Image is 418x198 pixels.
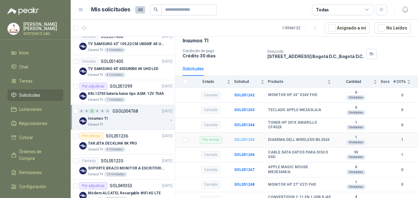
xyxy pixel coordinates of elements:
[19,49,29,56] span: Inicio
[346,170,365,175] div: Unidades
[282,23,320,33] div: 1 - 50 de 122
[8,23,19,35] img: Company Logo
[88,66,158,72] p: TV SAMSUNG 65' 65DU8000 4K UHD LED
[79,92,87,100] img: Company Logo
[393,92,411,98] b: 0
[393,107,411,113] b: 0
[79,33,98,40] div: Cerrado
[268,150,331,160] b: CABLE SATA DATOS PARA DISCO SSD
[268,108,321,113] b: TECLADO APPLE MK2A3LA/A
[234,182,254,187] a: SOL051248
[234,153,254,157] a: SOL051246
[79,182,107,189] div: Por adjudicar
[112,109,138,113] p: GSOL004768
[234,138,254,142] b: SOL051245
[393,167,411,173] b: 0
[162,183,172,189] p: [DATE]
[268,182,316,187] b: MONITOR HP 27" V27I FHD
[162,108,172,114] p: [DATE]
[71,130,175,155] a: Por cotizarSOL051236[DATE] Company LogoTARJETA DECKLINK 8K PROCaracol TV4 Unidades
[335,76,381,88] th: Cantidad
[79,43,87,50] img: Company Logo
[201,121,220,129] div: Cerrado
[316,6,329,13] div: Todas
[105,109,110,113] div: 0
[162,133,172,139] p: [DATE]
[90,109,94,113] div: 1
[267,54,364,59] p: [STREET_ADDRESS] Bogotá D.C. , Bogotá D.C.
[201,181,220,188] div: Cerrado
[393,80,406,84] span: # COTs
[201,151,220,158] div: Cerrado
[23,22,63,31] p: [PERSON_NAME] [PERSON_NAME]
[346,125,365,130] div: Unidades
[393,152,411,158] b: 1
[19,92,40,99] span: Solicitudes
[79,142,87,149] img: Company Logo
[71,155,175,180] a: CerradoSOL051235[DATE] Company LogoSOPORTE BRAZO MONITOR A ESCRITORIO NBF80Caracol TV15 Unidades
[234,80,259,84] span: Solicitud
[7,167,63,178] a: Remisiones
[268,76,335,88] th: Producto
[88,147,103,152] p: Caracol TV
[201,107,220,114] div: Cerrado
[381,76,393,88] th: Docs
[79,58,98,65] div: Cerrado
[393,137,411,143] b: 1
[104,172,127,177] div: 15 Unidades
[7,103,63,115] a: Licitaciones
[100,109,105,113] div: 0
[19,183,46,190] span: Configuración
[135,6,145,14] span: 48
[183,53,262,58] p: Crédito 30 días
[19,169,42,176] span: Remisiones
[19,134,33,141] span: Cotizar
[19,78,33,84] span: Tareas
[19,64,28,70] span: Chat
[162,83,172,89] p: [DATE]
[268,93,317,98] b: MONITOR HP 24" V24V FHD
[234,108,254,112] b: SOL051243
[234,93,254,97] b: SOL051242
[101,159,123,163] p: SOL051235
[79,157,98,165] div: Cerrado
[101,34,123,39] p: SOL051406
[88,190,161,196] p: Módem ALCATEL Recargable WiFi 4G LTE
[268,138,329,142] b: DIADEMA DELL WIRELESS WL3024
[79,68,87,75] img: Company Logo
[79,132,103,140] div: Por cotizar
[200,136,222,144] div: Por enviar
[346,140,365,145] div: Unidades
[104,48,125,52] div: 4 Unidades
[234,123,254,127] a: SOL051244
[374,22,411,34] button: No Leídos
[346,95,365,100] div: Unidades
[191,76,234,88] th: Estado
[335,150,377,155] b: 30
[79,107,174,127] a: 0 0 1 0 0 0 GSOL004768[DATE] Company LogoInsumos TICaracol TV
[201,91,220,99] div: Cerrado
[104,147,125,152] div: 4 Unidades
[19,106,42,113] span: Licitaciones
[71,55,175,80] a: CerradoSOL051405[DATE] Company LogoTV SAMSUNG 65' 65DU8000 4K UHD LEDCaracol TV4 Unidades
[393,182,411,188] b: 0
[88,91,164,97] p: KBL12750 batería kaise tipo AGM: 12V 75Ah
[191,80,226,84] span: Estado
[183,37,208,44] p: Insumos TI
[335,90,377,95] b: 6
[268,80,326,84] span: Producto
[23,32,63,36] p: SYSTEMCO SAS
[104,97,125,102] div: 1 Unidades
[7,47,63,59] a: Inicio
[88,41,164,47] p: TV SAMSUNG 43" 109,22 CM U8000F 4K UHD
[346,155,365,160] div: Unidades
[335,80,372,84] span: Cantidad
[335,165,377,170] b: 6
[183,49,262,53] p: Condición de pago
[335,180,377,185] b: 1
[91,5,130,14] h1: Mis solicitudes
[110,84,132,88] p: SOL051399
